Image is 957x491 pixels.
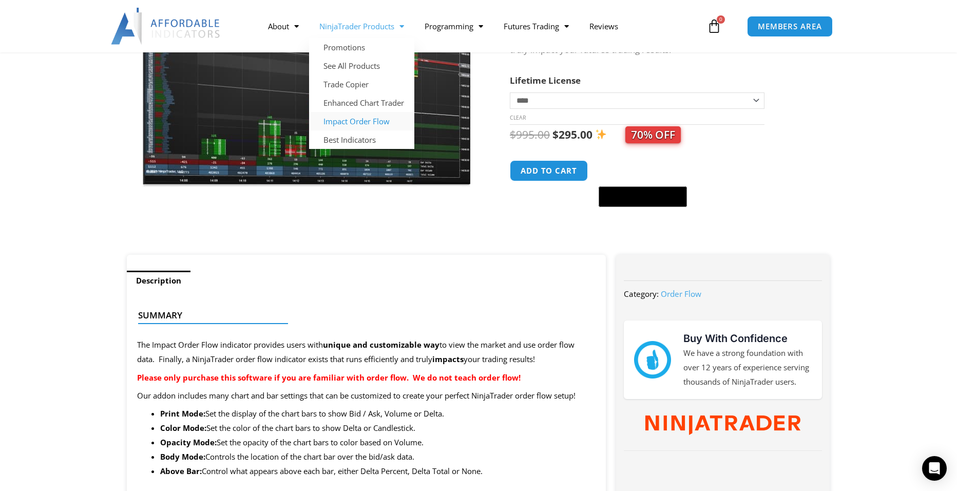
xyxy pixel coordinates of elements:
li: Control what appears above each bar, either Delta Percent, Delta Total or None. [160,464,596,479]
ul: NinjaTrader Products [309,38,414,149]
a: Futures Trading [493,14,579,38]
button: Buy with GPay [599,186,687,207]
a: Clear options [510,114,526,121]
img: LogoAI | Affordable Indicators – NinjaTrader [111,8,221,45]
a: Reviews [579,14,628,38]
a: Description [127,271,190,291]
a: 0 [692,11,737,41]
p: We have a strong foundation with over 12 years of experience serving thousands of NinjaTrader users. [683,346,812,389]
a: MEMBERS AREA [747,16,833,37]
span: MEMBERS AREA [758,23,822,30]
img: ✨ [596,129,606,140]
a: Order Flow [661,289,701,299]
iframe: Secure express checkout frame [597,159,689,183]
img: NinjaTrader Wordmark color RGB | Affordable Indicators – NinjaTrader [645,416,800,435]
a: Best Indicators [309,130,414,149]
strong: Please only purchase this software if you are familiar with order flow. We do not teach order flow! [137,372,521,383]
a: NinjaTrader Products [309,14,414,38]
nav: Menu [258,14,704,38]
span: 70% OFF [625,126,681,143]
a: Impact Order Flow [309,112,414,130]
a: Enhanced Chart Trader [309,93,414,112]
strong: Opacity Mode: [160,437,217,447]
button: Add to cart [510,160,588,181]
span: 0 [717,15,725,24]
p: Our addon includes many chart and bar settings that can be customized to create your perfect Ninj... [137,389,596,403]
img: mark thumbs good 43913 | Affordable Indicators – NinjaTrader [634,341,671,378]
a: Trade Copier [309,75,414,93]
strong: unique and customizable way [323,339,439,350]
strong: Color Mode: [160,423,206,433]
strong: Body Mode: [160,451,205,462]
li: Set the display of the chart bars to show Bid / Ask, Volume or Delta. [160,407,596,421]
div: Open Intercom Messenger [922,456,947,481]
label: Lifetime License [510,74,581,86]
strong: Above Bar: [160,466,202,476]
a: See All Products [309,56,414,75]
a: Promotions [309,38,414,56]
h3: Buy With Confidence [683,331,812,346]
span: $ [510,127,516,142]
p: The Impact Order Flow indicator provides users with to view the market and use order flow data. F... [137,338,596,367]
bdi: 995.00 [510,127,550,142]
span: $ [552,127,559,142]
a: Programming [414,14,493,38]
iframe: PayPal Message 1 [510,213,810,222]
strong: impacts [432,354,464,364]
strong: Print Mode: [160,408,205,419]
a: About [258,14,309,38]
li: Controls the location of the chart bar over the bid/ask data. [160,450,596,464]
li: Set the opacity of the chart bars to color based on Volume. [160,436,596,450]
span: Category: [624,289,659,299]
h4: Summary [138,310,586,320]
li: Set the color of the chart bars to show Delta or Candlestick. [160,421,596,436]
bdi: 295.00 [552,127,592,142]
